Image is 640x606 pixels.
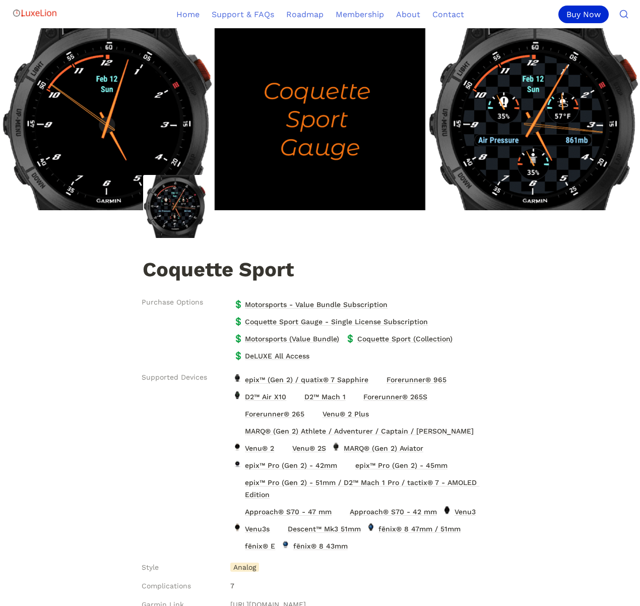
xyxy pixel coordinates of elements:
[558,6,613,23] a: Buy Now
[230,538,278,554] a: fēnix® Efēnix® E
[340,457,450,473] a: epix™ Pro (Gen 2) - 45mmepix™ Pro (Gen 2) - 45mm
[233,523,242,531] img: Venu3s
[230,331,342,347] a: 💲Motorsports (Value Bundle)
[244,298,389,311] span: Motorsports - Value Bundle Subscription
[233,408,242,416] img: Forerunner® 265
[142,581,191,591] span: Complications
[244,332,340,345] span: Motorsports (Value Bundle)
[244,425,475,438] span: MARQ® (Gen 2) Athlete / Adventurer / Captain / [PERSON_NAME]
[244,442,275,455] span: Venu® 2
[345,333,353,341] span: 💲
[275,523,284,531] img: Descent™ Mk3 51mm
[287,522,362,535] span: Descent ™ Mk3 51mm
[142,372,207,383] span: Supported Devices
[310,408,319,416] img: Venu® 2 Plus
[230,457,340,473] a: epix™ Pro (Gen 2) - 42mmepix™ Pro (Gen 2) - 42mm
[354,459,449,472] span: epix™ Pro (Gen 2) - 45mm
[371,372,449,388] a: Forerunner® 965Forerunner® 965
[233,350,241,358] span: 💲
[322,407,370,420] span: Venu® 2 Plus
[337,506,346,514] img: Approach® S70 - 42 mm
[230,389,289,405] a: D2™ Air X10D2™ Air X10
[292,391,301,399] img: D2™ Mach 1
[289,389,348,405] a: D2™ Mach 1D2™ Mach 1
[244,522,271,535] span: Venu3s
[277,440,329,456] a: Venu® 2SVenu® 2S
[233,477,242,485] img: epix™ Pro (Gen 2) - 51mm / D2™ Mach 1 Pro / tactix® 7 - AMOLED Edition
[142,562,159,573] span: Style
[142,297,203,308] span: Purchase Options
[230,563,259,572] span: Analog
[454,505,477,518] span: Venu3
[329,440,426,456] a: MARQ® (Gen 2) AviatorMARQ® (Gen 2) Aviator
[233,299,241,307] span: 💲
[386,373,447,386] span: Forerunner® 965
[332,443,341,451] img: MARQ® (Gen 2) Aviator
[12,3,57,23] img: Logo
[303,390,347,403] span: D2™ Mach 1
[244,349,310,362] span: DeLUXE All Access
[244,459,338,472] span: epix™ Pro (Gen 2) - 42mm
[273,521,363,537] a: Descent™ Mk3 51mmDescent™ Mk3 51mm
[233,391,242,399] img: D2™ Air X10
[280,443,289,451] img: Venu® 2S
[233,506,242,514] img: Approach® S70 - 47 mm
[230,440,277,456] a: Venu® 2Venu® 2
[291,442,327,455] span: Venu® 2S
[230,348,312,364] a: 💲DeLUXE All Access
[230,314,431,330] a: 💲Coquette Sport Gauge - Single License Subscription
[230,504,335,520] a: Approach® S70 - 47 mmApproach® S70 - 47 mm
[230,423,477,439] a: MARQ® (Gen 2) Athlete / Adventurer / Captain / GolferMARQ® (Gen 2) Athlete / Adventurer / Captain...
[558,6,609,23] div: Buy Now
[335,504,439,520] a: Approach® S70 - 42 mmApproach® S70 - 42 mm
[142,259,498,283] h1: Coquette Sport
[440,504,479,520] a: Venu3Venu3
[226,577,498,595] div: 7
[349,389,430,405] a: Forerunner® 265SForerunner® 265S
[233,374,242,382] img: epix™ (Gen 2) / quatix® 7 Sapphire
[364,521,464,537] a: fēnix® 8 47mm / 51mmfēnix® 8 47mm / 51mm
[356,332,454,345] span: Coquette Sport (Collection)
[233,540,242,549] img: fēnix® E
[349,505,438,518] span: Approach® S70 - 42 mm
[281,540,290,549] img: fēnix® 8 43mm
[343,460,352,468] img: epix™ Pro (Gen 2) - 45mm
[230,406,307,422] a: Forerunner® 265Forerunner® 265
[278,538,350,554] a: fēnix® 8 43mmfēnix® 8 43mm
[244,407,305,420] span: Forerunner® 265
[233,460,242,468] img: epix™ Pro (Gen 2) - 42mm
[343,442,424,455] span: MARQ® (Gen 2) Aviator
[230,296,391,313] a: 💲Motorsports - Value Bundle Subscription
[351,391,360,399] img: Forerunner® 265S
[342,331,455,347] a: 💲Coquette Sport (Collection)
[362,390,428,403] span: Forerunner® 265S
[230,474,494,503] a: epix™ Pro (Gen 2) - 51mm / D2™ Mach 1 Pro / tactix® 7 - AMOLED Editionepix™ Pro (Gen 2) - 51mm / ...
[366,523,375,531] img: fēnix® 8 47mm / 51mm
[244,373,369,386] span: epix™ (Gen 2) / quatix® 7 Sapphire
[244,476,492,501] span: epix™ Pro (Gen 2) - 51mm / D2™ Mach 1 Pro / tactix® 7 - AMOLED Edition
[307,406,371,422] a: Venu® 2 PlusVenu® 2 Plus
[233,426,242,434] img: MARQ® (Gen 2) Athlete / Adventurer / Captain / Golfer
[244,315,429,328] span: Coquette Sport Gauge - Single License Subscription
[244,505,333,518] span: Approach® S70 - 47 mm
[230,372,371,388] a: epix™ (Gen 2) / quatix® 7 Sapphireepix™ (Gen 2) / quatix® 7 Sapphire
[244,390,287,403] span: D2™ Air X10
[442,506,452,514] img: Venu3
[230,521,273,537] a: Venu3sVenu3s
[244,539,276,553] span: fēnix® E
[292,539,349,553] span: fēnix® 8 43mm
[233,443,242,451] img: Venu® 2
[377,522,462,535] span: fēnix® 8 47mm / 51mm
[143,175,206,238] img: Coquette Sport
[374,374,383,382] img: Forerunner® 965
[233,333,241,341] span: 💲
[233,316,241,324] span: 💲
